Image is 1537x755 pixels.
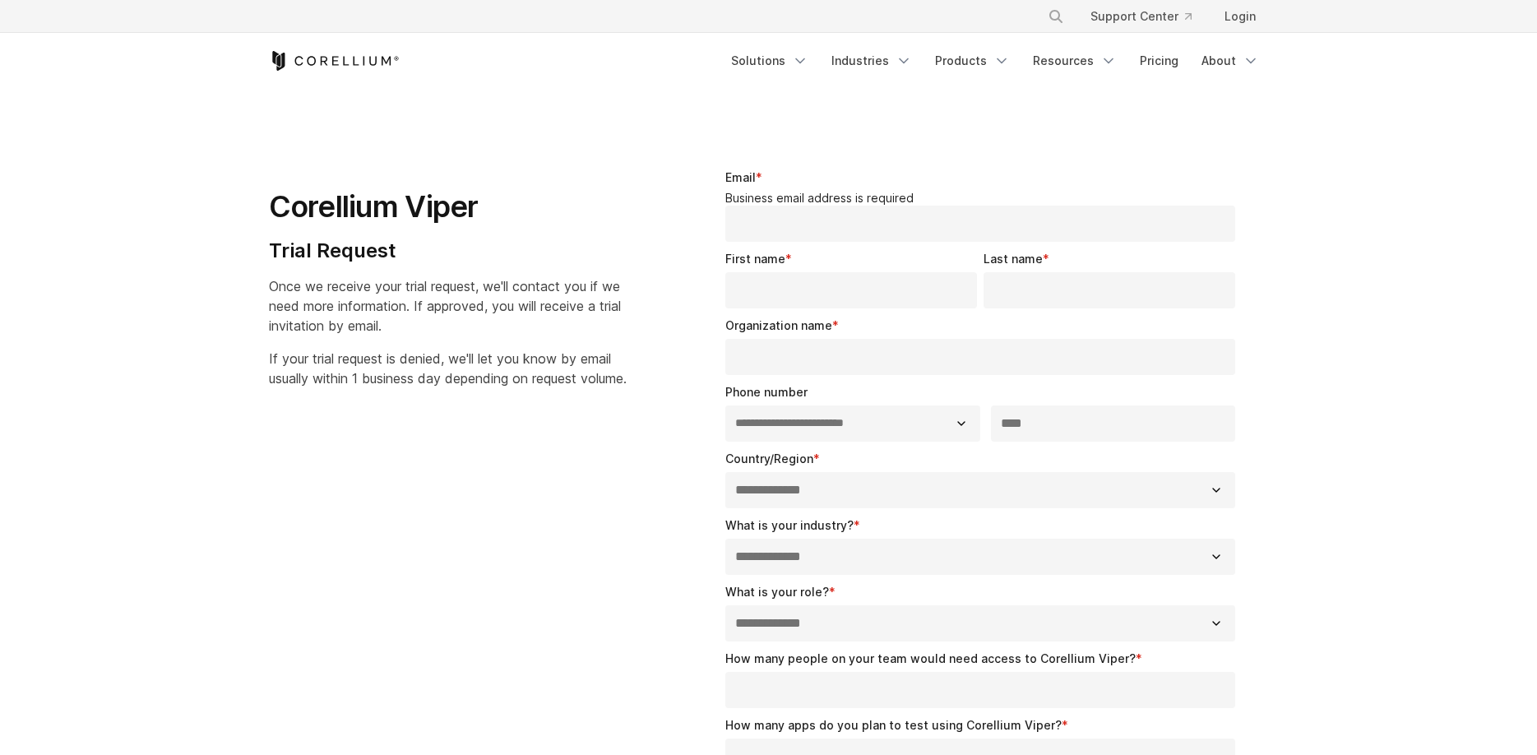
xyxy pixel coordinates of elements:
span: How many apps do you plan to test using Corellium Viper? [725,718,1062,732]
span: First name [725,252,785,266]
h1: Corellium Viper [269,188,627,225]
div: Navigation Menu [1028,2,1269,31]
a: Products [925,46,1020,76]
legend: Business email address is required [725,191,1243,206]
span: Phone number [725,385,808,399]
span: What is your industry? [725,518,854,532]
span: Country/Region [725,452,813,466]
div: Navigation Menu [721,46,1269,76]
span: If your trial request is denied, we'll let you know by email usually within 1 business day depend... [269,350,627,387]
span: What is your role? [725,585,829,599]
h4: Trial Request [269,239,627,263]
a: Login [1211,2,1269,31]
a: Solutions [721,46,818,76]
span: How many people on your team would need access to Corellium Viper? [725,651,1136,665]
a: Industries [822,46,922,76]
a: Corellium Home [269,51,400,71]
button: Search [1041,2,1071,31]
span: Once we receive your trial request, we'll contact you if we need more information. If approved, y... [269,278,621,334]
a: Pricing [1130,46,1188,76]
a: Resources [1023,46,1127,76]
a: Support Center [1077,2,1205,31]
span: Last name [984,252,1043,266]
a: About [1192,46,1269,76]
span: Organization name [725,318,832,332]
span: Email [725,170,756,184]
